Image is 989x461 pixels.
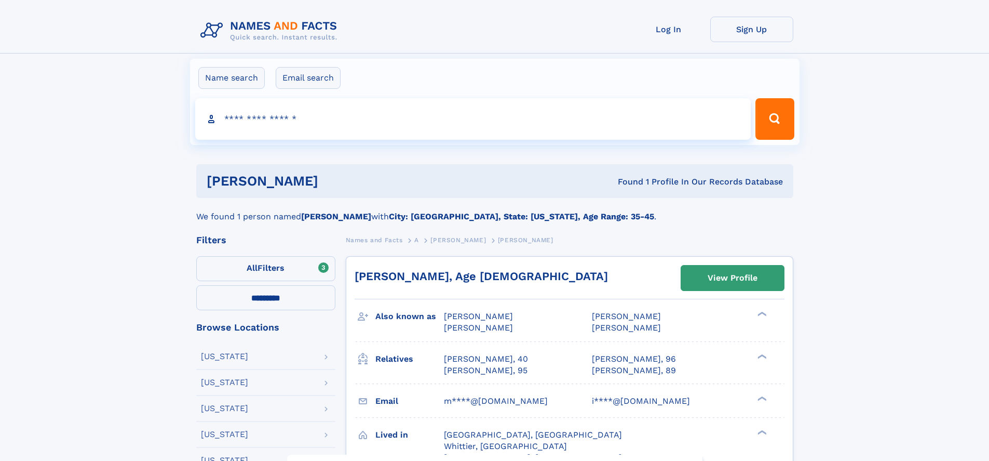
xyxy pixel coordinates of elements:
[301,212,371,221] b: [PERSON_NAME]
[592,353,676,365] a: [PERSON_NAME], 96
[444,323,513,333] span: [PERSON_NAME]
[276,67,341,89] label: Email search
[195,98,751,140] input: search input
[430,236,486,244] span: [PERSON_NAME]
[375,426,444,444] h3: Lived in
[681,266,784,291] a: View Profile
[247,263,258,273] span: All
[201,404,248,413] div: [US_STATE]
[430,233,486,246] a: [PERSON_NAME]
[444,441,567,451] span: Whittier, [GEOGRAPHIC_DATA]
[592,365,676,376] a: [PERSON_NAME], 89
[196,17,346,45] img: Logo Names and Facts
[196,235,335,245] div: Filters
[207,175,468,188] h1: [PERSON_NAME]
[592,311,661,321] span: [PERSON_NAME]
[414,236,419,244] span: A
[755,311,767,318] div: ❯
[444,430,622,440] span: [GEOGRAPHIC_DATA], [GEOGRAPHIC_DATA]
[201,352,248,361] div: [US_STATE]
[196,323,335,332] div: Browse Locations
[201,430,248,439] div: [US_STATE]
[389,212,654,221] b: City: [GEOGRAPHIC_DATA], State: [US_STATE], Age Range: 35-45
[201,378,248,387] div: [US_STATE]
[346,233,403,246] a: Names and Facts
[755,98,794,140] button: Search Button
[375,392,444,410] h3: Email
[708,266,757,290] div: View Profile
[444,353,528,365] a: [PERSON_NAME], 40
[444,311,513,321] span: [PERSON_NAME]
[755,353,767,360] div: ❯
[444,365,527,376] a: [PERSON_NAME], 95
[755,429,767,436] div: ❯
[592,323,661,333] span: [PERSON_NAME]
[414,233,419,246] a: A
[198,67,265,89] label: Name search
[196,256,335,281] label: Filters
[355,270,608,283] a: [PERSON_NAME], Age [DEMOGRAPHIC_DATA]
[627,17,710,42] a: Log In
[375,308,444,325] h3: Also known as
[710,17,793,42] a: Sign Up
[375,350,444,368] h3: Relatives
[468,176,783,188] div: Found 1 Profile In Our Records Database
[498,236,553,244] span: [PERSON_NAME]
[755,395,767,402] div: ❯
[196,198,793,223] div: We found 1 person named with .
